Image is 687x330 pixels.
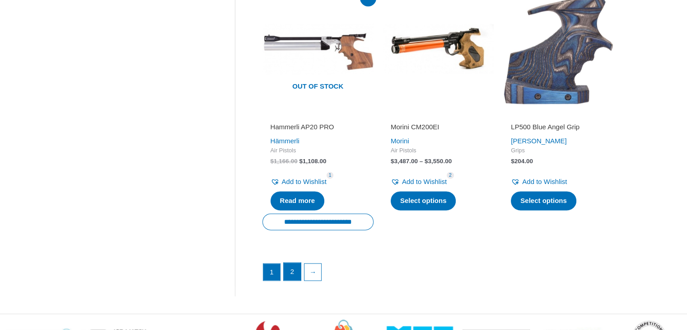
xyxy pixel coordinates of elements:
iframe: Customer reviews powered by Trustpilot [271,110,365,121]
span: Grips [511,147,606,155]
a: Hammerli AP20 PRO [271,123,365,135]
a: Select options for “Morini CM200EI” [391,191,456,210]
a: LP500 Blue Angel Grip [511,123,606,135]
bdi: 1,108.00 [299,158,326,165]
a: Select options for “LP500 Blue Angel Grip” [511,191,576,210]
a: Read more about “Hammerli AP20 PRO” [271,191,325,210]
span: Air Pistols [391,147,486,155]
iframe: Customer reviews powered by Trustpilot [391,110,486,121]
a: Morini CM200EI [391,123,486,135]
h2: Morini CM200EI [391,123,486,132]
span: Out of stock [269,77,367,98]
a: [PERSON_NAME] [511,137,566,145]
span: Add to Wishlist [282,178,327,185]
span: 2 [447,172,454,179]
h2: Hammerli AP20 PRO [271,123,365,132]
a: Morini [391,137,409,145]
span: Page 1 [263,264,280,281]
a: Page 2 [284,263,301,281]
span: $ [425,158,428,165]
a: Add to Wishlist [511,175,567,188]
span: 1 [327,172,334,179]
bdi: 3,487.00 [391,158,418,165]
bdi: 1,166.00 [271,158,298,165]
iframe: Customer reviews powered by Trustpilot [511,110,606,121]
span: Add to Wishlist [522,178,567,185]
nav: Product Pagination [262,262,614,286]
a: → [304,264,322,281]
a: Add to Wishlist [391,175,447,188]
span: $ [391,158,394,165]
span: Add to Wishlist [402,178,447,185]
h2: LP500 Blue Angel Grip [511,123,606,132]
span: – [420,158,423,165]
a: Add to Wishlist [271,175,327,188]
bdi: 3,550.00 [425,158,452,165]
span: Air Pistols [271,147,365,155]
span: $ [271,158,274,165]
span: $ [299,158,303,165]
bdi: 204.00 [511,158,533,165]
span: $ [511,158,514,165]
a: Hämmerli [271,137,299,145]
